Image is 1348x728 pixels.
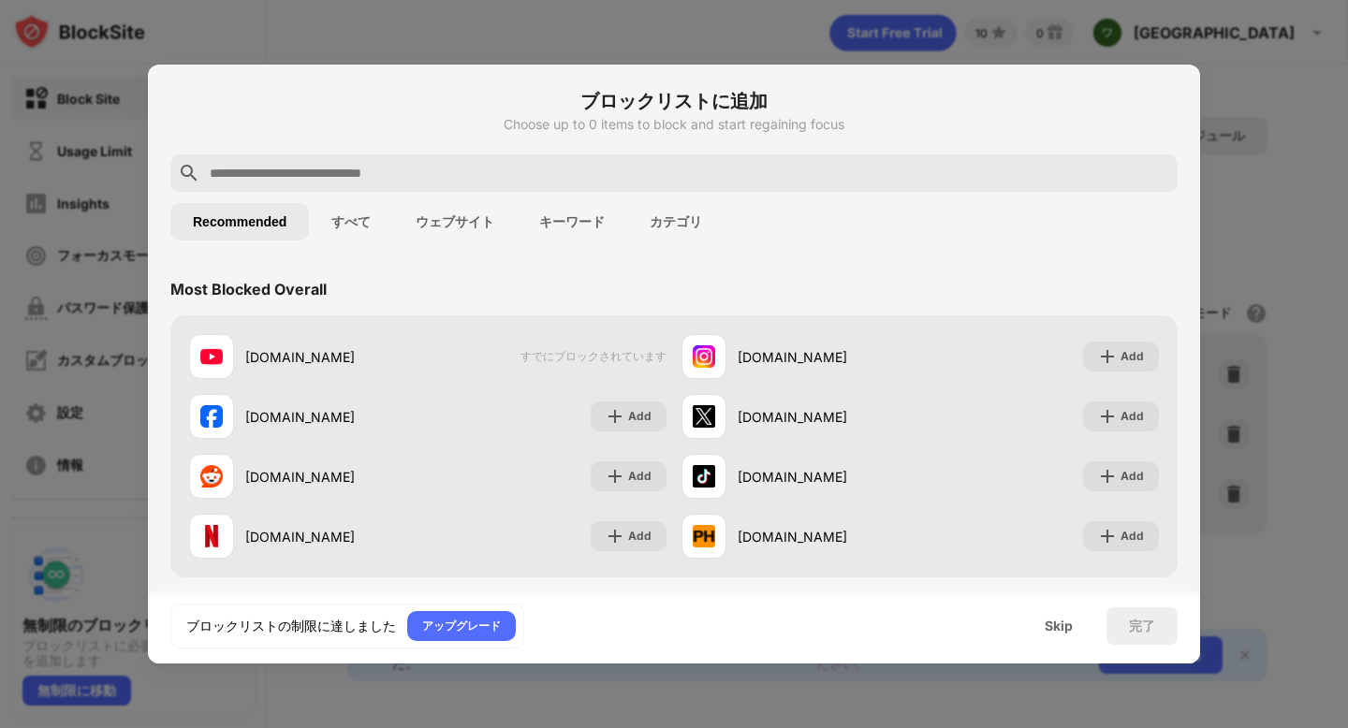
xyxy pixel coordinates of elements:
[628,467,652,486] div: Add
[693,405,715,428] img: favicons
[627,203,725,240] button: カテゴリ
[738,347,920,367] div: [DOMAIN_NAME]
[738,407,920,427] div: [DOMAIN_NAME]
[693,465,715,488] img: favicons
[170,203,309,240] button: Recommended
[245,407,428,427] div: [DOMAIN_NAME]
[170,280,327,298] div: Most Blocked Overall
[738,527,920,546] div: [DOMAIN_NAME]
[309,203,393,240] button: すべて
[200,525,223,547] img: favicons
[738,467,920,487] div: [DOMAIN_NAME]
[186,617,396,635] div: ブロックリストの制限に達しました
[1129,619,1155,633] div: 完了
[200,465,223,488] img: favicons
[245,347,428,367] div: [DOMAIN_NAME]
[200,405,223,428] img: favicons
[628,527,652,546] div: Add
[1121,527,1144,546] div: Add
[520,349,667,365] span: すでにブロックされています
[693,345,715,368] img: favicons
[1045,619,1073,633] div: Skip
[393,203,517,240] button: ウェブサイト
[1121,407,1144,426] div: Add
[1121,347,1144,366] div: Add
[170,117,1178,132] div: Choose up to 0 items to block and start regaining focus
[245,527,428,546] div: [DOMAIN_NAME]
[200,345,223,368] img: favicons
[628,407,652,426] div: Add
[1121,467,1144,486] div: Add
[245,467,428,487] div: [DOMAIN_NAME]
[170,87,1178,115] h6: ブロックリストに追加
[178,162,200,184] img: search.svg
[517,203,627,240] button: キーワード
[422,617,501,635] div: アップグレード
[693,525,715,547] img: favicons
